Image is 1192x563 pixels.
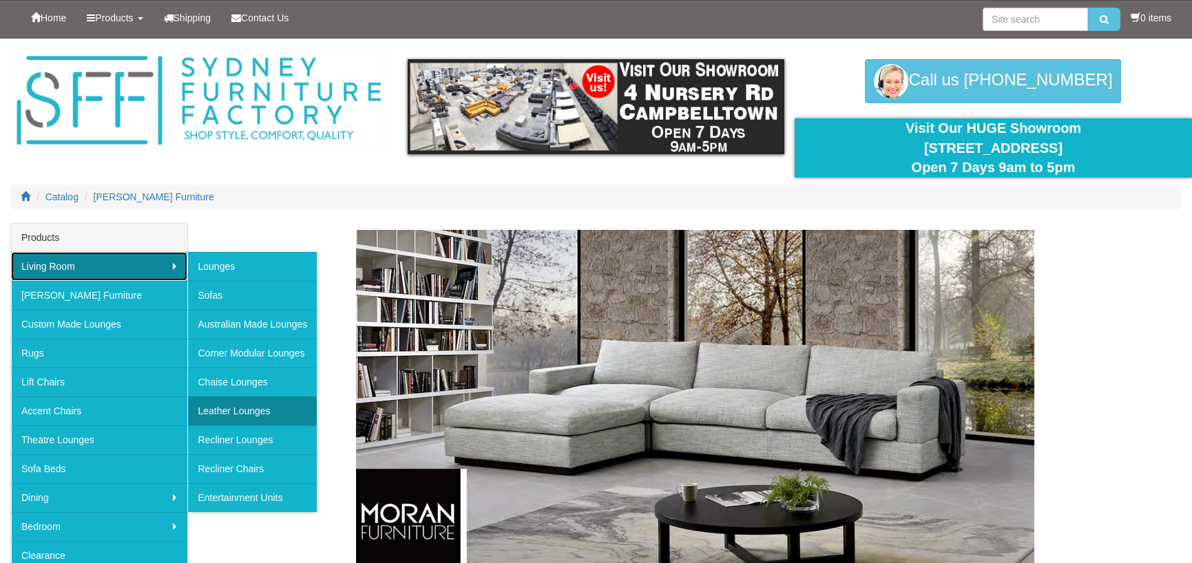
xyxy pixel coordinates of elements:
a: Corner Modular Lounges [187,339,317,368]
a: [PERSON_NAME] Furniture [94,191,214,202]
a: Theatre Lounges [11,425,187,454]
span: Contact Us [241,12,289,23]
img: Sydney Furniture Factory [10,52,387,149]
a: Entertainment Units [187,483,317,512]
a: Accent Chairs [11,396,187,425]
a: Living Room [11,252,187,281]
a: Products [76,1,153,35]
a: Sofa Beds [11,454,187,483]
a: Custom Made Lounges [11,310,187,339]
a: [PERSON_NAME] Furniture [11,281,187,310]
a: Recliner Lounges [187,425,317,454]
span: Shipping [174,12,211,23]
li: 0 items [1131,11,1171,25]
a: Leather Lounges [187,396,317,425]
a: Lift Chairs [11,368,187,396]
a: Catalog [45,191,79,202]
a: Contact Us [221,1,299,35]
span: Home [41,12,66,23]
a: Australian Made Lounges [187,310,317,339]
a: Bedroom [11,512,187,541]
a: Shipping [154,1,222,35]
a: Lounges [187,252,317,281]
span: Products [95,12,133,23]
a: Chaise Lounges [187,368,317,396]
a: Dining [11,483,187,512]
input: Site search [983,8,1088,31]
div: Visit Our HUGE Showroom [STREET_ADDRESS] Open 7 Days 9am to 5pm [805,118,1182,178]
a: Recliner Chairs [187,454,317,483]
a: Sofas [187,281,317,310]
a: Home [21,1,76,35]
img: showroom.gif [408,59,784,154]
div: Products [11,224,187,252]
a: Rugs [11,339,187,368]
